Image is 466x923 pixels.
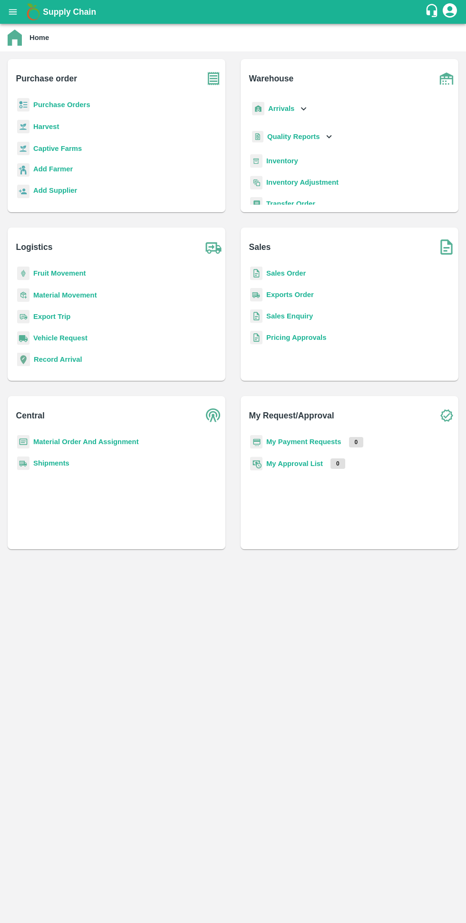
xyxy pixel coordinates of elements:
a: Captive Farms [33,145,82,152]
b: Logistics [16,240,53,254]
b: Home [29,34,49,41]
p: 0 [330,458,345,469]
img: centralMaterial [17,435,29,449]
img: purchase [202,67,225,90]
a: Add Farmer [33,164,73,177]
b: Quality Reports [267,133,320,140]
a: Record Arrival [34,356,82,363]
b: Purchase order [16,72,77,85]
div: Quality Reports [250,127,334,147]
b: Arrivals [268,105,294,112]
img: approval [250,457,262,471]
img: truck [202,235,225,259]
img: recordArrival [17,353,30,366]
b: Add Farmer [33,165,73,173]
img: shipments [17,457,29,470]
img: sales [250,331,262,345]
div: Arrivals [250,98,309,119]
a: Purchase Orders [33,101,90,109]
img: soSales [435,235,458,259]
b: Supply Chain [43,7,96,17]
a: Exports Order [266,291,314,298]
img: vehicle [17,331,29,345]
img: whInventory [250,154,262,168]
img: logo [24,2,43,21]
a: Transfer Order [266,200,315,208]
b: Central [16,409,45,422]
b: Sales [249,240,271,254]
a: Fruit Movement [33,269,86,277]
a: Material Movement [33,291,97,299]
div: customer-support [425,3,441,20]
a: Sales Order [266,269,306,277]
a: My Approval List [266,460,323,467]
img: supplier [17,185,29,198]
a: Export Trip [33,313,70,320]
img: reciept [17,98,29,112]
a: Material Order And Assignment [33,438,139,446]
a: Harvest [33,123,59,130]
a: Add Supplier [33,185,77,198]
a: My Payment Requests [266,438,341,446]
img: farmer [17,163,29,177]
a: Inventory Adjustment [266,179,339,186]
img: sales [250,267,262,280]
b: My Request/Approval [249,409,334,422]
img: whArrival [252,102,264,116]
img: shipments [250,288,262,302]
p: 0 [349,437,364,447]
a: Supply Chain [43,5,425,19]
img: inventory [250,176,262,189]
img: harvest [17,141,29,156]
img: check [435,404,458,427]
b: Add Supplier [33,187,77,194]
a: Shipments [33,459,69,467]
div: account of current user [441,2,458,22]
a: Inventory [266,157,298,165]
img: whTransfer [250,197,262,211]
a: Pricing Approvals [266,334,326,341]
img: qualityReport [252,131,263,143]
a: Vehicle Request [33,334,87,342]
img: delivery [17,310,29,324]
button: open drawer [2,1,24,23]
b: Warehouse [249,72,294,85]
img: payment [250,435,262,449]
img: sales [250,309,262,323]
img: fruit [17,267,29,280]
img: warehouse [435,67,458,90]
img: central [202,404,225,427]
a: Sales Enquiry [266,312,313,320]
img: home [8,30,22,46]
img: harvest [17,119,29,134]
img: material [17,288,29,302]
